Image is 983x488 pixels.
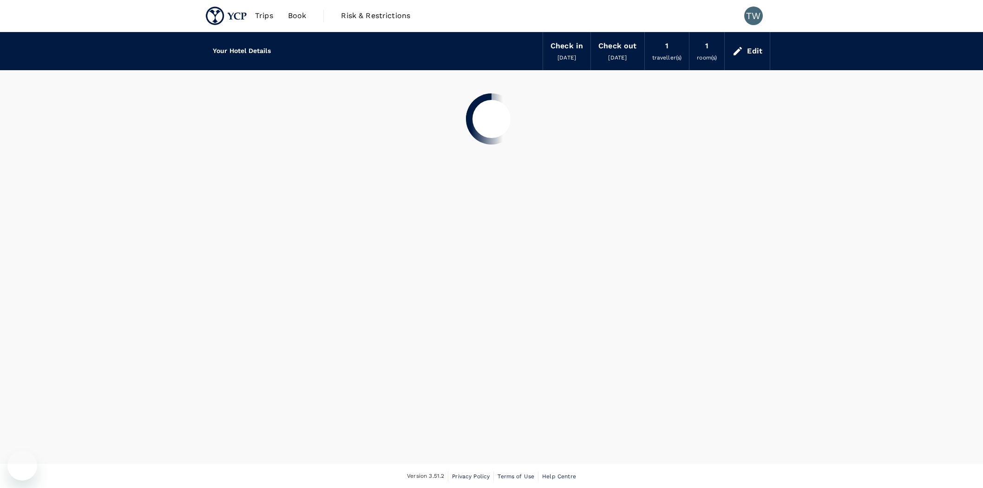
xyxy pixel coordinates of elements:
span: [DATE] [557,54,576,61]
span: Terms of Use [498,473,534,480]
a: Privacy Policy [452,471,490,481]
span: [DATE] [608,54,627,61]
div: TW [744,7,763,25]
a: Terms of Use [498,471,534,481]
iframe: Button to launch messaging window [7,451,37,481]
div: 1 [705,40,708,53]
div: Check in [550,40,583,53]
div: 1 [665,40,668,53]
span: Book [288,10,307,21]
span: Privacy Policy [452,473,490,480]
span: Risk & Restrictions [341,10,410,21]
img: YCP SG Pte. Ltd. [205,6,248,26]
span: Trips [255,10,273,21]
h6: Your Hotel Details [213,46,271,56]
span: room(s) [697,54,717,61]
span: Version 3.51.2 [407,472,444,481]
div: Edit [747,45,762,58]
div: Check out [598,40,636,53]
span: Help Centre [542,473,576,480]
a: Help Centre [542,471,576,481]
span: traveller(s) [652,54,682,61]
